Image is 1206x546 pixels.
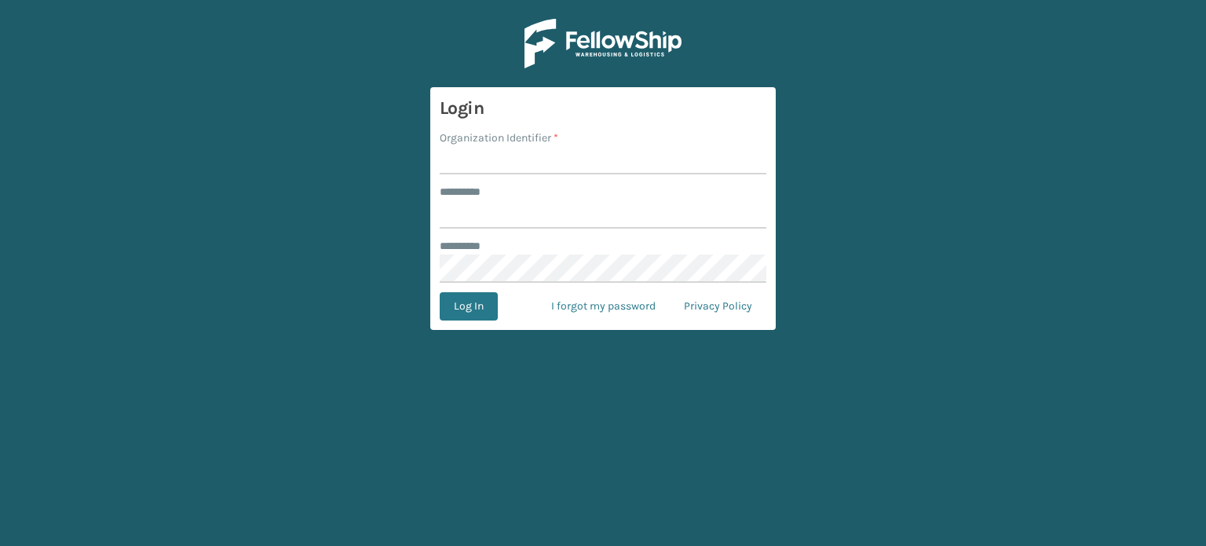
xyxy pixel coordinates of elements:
[670,292,766,321] a: Privacy Policy
[537,292,670,321] a: I forgot my password
[440,292,498,321] button: Log In
[440,97,766,120] h3: Login
[440,130,558,146] label: Organization Identifier
[524,19,682,68] img: Logo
